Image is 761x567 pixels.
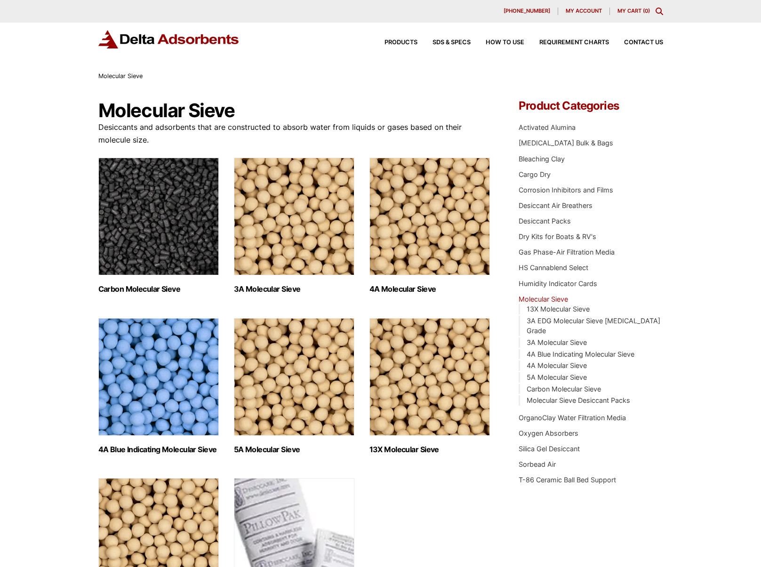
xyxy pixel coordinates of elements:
a: SDS & SPECS [417,40,471,46]
a: Activated Alumina [519,123,576,131]
a: Desiccant Packs [519,217,571,225]
span: Products [385,40,417,46]
a: Corrosion Inhibitors and Films [519,186,613,194]
a: Cargo Dry [519,170,551,178]
span: My account [566,8,602,14]
img: Delta Adsorbents [98,30,240,48]
a: Visit product category 5A Molecular Sieve [234,318,354,454]
h1: Molecular Sieve [98,100,491,121]
a: Silica Gel Desiccant [519,445,580,453]
a: Oxygen Absorbers [519,429,578,437]
img: 5A Molecular Sieve [234,318,354,436]
img: Carbon Molecular Sieve [98,158,219,275]
span: Molecular Sieve [98,72,143,80]
a: Products [369,40,417,46]
a: Gas Phase-Air Filtration Media [519,248,615,256]
h2: 13X Molecular Sieve [369,445,490,454]
img: 3A Molecular Sieve [234,158,354,275]
span: [PHONE_NUMBER] [504,8,550,14]
a: Dry Kits for Boats & RV's [519,232,596,240]
h2: 5A Molecular Sieve [234,445,354,454]
a: HS Cannablend Select [519,264,588,272]
h2: 4A Blue Indicating Molecular Sieve [98,445,219,454]
span: Contact Us [624,40,663,46]
a: Molecular Sieve Desiccant Packs [527,396,630,404]
a: Visit product category 4A Molecular Sieve [369,158,490,294]
a: [PHONE_NUMBER] [496,8,558,15]
a: 13X Molecular Sieve [527,305,590,313]
a: Humidity Indicator Cards [519,280,597,287]
a: Requirement Charts [524,40,609,46]
a: My Cart (0) [617,8,650,14]
a: 3A Molecular Sieve [527,338,587,346]
a: My account [558,8,610,15]
a: Desiccant Air Breathers [519,201,593,209]
span: How to Use [486,40,524,46]
a: [MEDICAL_DATA] Bulk & Bags [519,139,613,147]
h2: 3A Molecular Sieve [234,285,354,294]
a: 3A EDG Molecular Sieve [MEDICAL_DATA] Grade [527,317,660,335]
span: 0 [645,8,648,14]
span: SDS & SPECS [433,40,471,46]
div: Toggle Modal Content [656,8,663,15]
a: Visit product category Carbon Molecular Sieve [98,158,219,294]
a: Bleaching Clay [519,155,565,163]
a: 4A Molecular Sieve [527,361,587,369]
a: Carbon Molecular Sieve [527,385,601,393]
a: Contact Us [609,40,663,46]
a: OrganoClay Water Filtration Media [519,414,626,422]
a: 5A Molecular Sieve [527,373,587,381]
a: T-86 Ceramic Ball Bed Support [519,476,616,484]
h2: 4A Molecular Sieve [369,285,490,294]
a: Visit product category 13X Molecular Sieve [369,318,490,454]
img: 4A Molecular Sieve [369,158,490,275]
img: 4A Blue Indicating Molecular Sieve [98,318,219,436]
a: Sorbead Air [519,460,556,468]
a: 4A Blue Indicating Molecular Sieve [527,350,634,358]
a: Visit product category 3A Molecular Sieve [234,158,354,294]
h4: Product Categories [519,100,663,112]
a: Visit product category 4A Blue Indicating Molecular Sieve [98,318,219,454]
h2: Carbon Molecular Sieve [98,285,219,294]
img: 13X Molecular Sieve [369,318,490,436]
span: Requirement Charts [539,40,609,46]
a: How to Use [471,40,524,46]
a: Molecular Sieve [519,295,568,303]
p: Desiccants and adsorbents that are constructed to absorb water from liquids or gases based on the... [98,121,491,146]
